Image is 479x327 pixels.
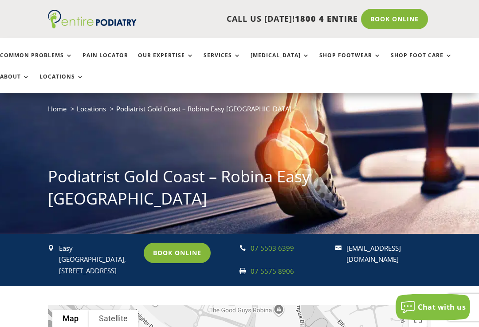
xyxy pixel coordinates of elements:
span:  [239,268,246,274]
a: Locations [39,74,84,93]
a: Shop Foot Care [391,52,452,71]
span: Chat with us [418,302,466,312]
span: Podiatrist Gold Coast – Robina Easy [GEOGRAPHIC_DATA] [116,104,291,113]
button: Chat with us [396,294,470,320]
a: Locations [77,104,106,113]
p: Easy [GEOGRAPHIC_DATA], [STREET_ADDRESS] [59,243,138,277]
span:  [239,245,246,251]
a: Entire Podiatry [48,21,137,30]
a: Home [48,104,67,113]
a: Shop Footwear [319,52,381,71]
a: [EMAIL_ADDRESS][DOMAIN_NAME] [346,244,401,264]
a: Book Online [361,9,428,29]
a: [MEDICAL_DATA] [251,52,310,71]
a: Book Online [144,243,211,263]
a: 07 5575 8906 [251,267,294,276]
a: Services [204,52,241,71]
span:  [48,245,54,251]
p: CALL US [DATE]! [137,13,358,25]
a: 07 5503 6399 [251,244,294,252]
span: 1800 4 ENTIRE [295,13,358,24]
h1: Podiatrist Gold Coast – Robina Easy [GEOGRAPHIC_DATA] [48,165,431,215]
a: Our Expertise [138,52,194,71]
img: logo (1) [48,10,137,28]
a: Pain Locator [82,52,128,71]
span:  [335,245,342,251]
nav: breadcrumb [48,103,431,121]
